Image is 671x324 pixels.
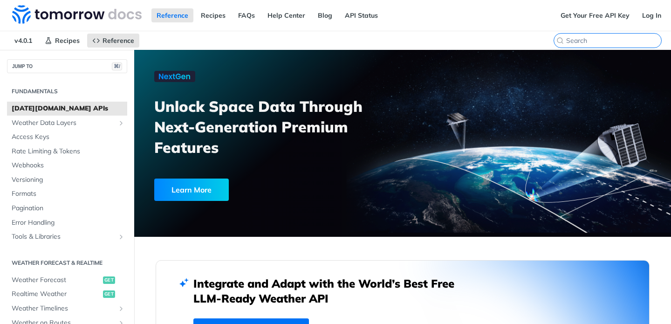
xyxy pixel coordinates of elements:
a: [DATE][DOMAIN_NAME] APIs [7,102,127,116]
a: Get Your Free API Key [555,8,635,22]
input: Search [566,36,661,45]
span: Access Keys [12,132,125,142]
a: Reference [87,34,139,48]
a: Versioning [7,173,127,187]
span: Weather Data Layers [12,118,115,128]
a: Error Handling [7,216,127,230]
span: Weather Forecast [12,276,101,285]
a: Recipes [196,8,231,22]
span: Realtime Weather [12,290,101,299]
h2: Weather Forecast & realtime [7,259,127,267]
span: Recipes [55,36,80,45]
span: Versioning [12,175,125,185]
a: Help Center [262,8,310,22]
button: Show subpages for Tools & Libraries [117,233,125,241]
span: Tools & Libraries [12,232,115,241]
a: Access Keys [7,130,127,144]
a: FAQs [233,8,260,22]
span: Rate Limiting & Tokens [12,147,125,156]
a: Pagination [7,201,127,215]
span: Weather Timelines [12,304,115,313]
a: Webhooks [7,159,127,172]
a: Learn More [154,179,361,201]
span: Webhooks [12,161,125,170]
button: Show subpages for Weather Data Layers [117,119,125,127]
h2: Integrate and Adapt with the World’s Best Free LLM-Ready Weather API [193,276,468,306]
h3: Unlock Space Data Through Next-Generation Premium Features [154,96,413,158]
span: ⌘/ [112,62,122,70]
a: Weather Forecastget [7,273,127,287]
span: Reference [103,36,134,45]
span: get [103,290,115,298]
a: Weather TimelinesShow subpages for Weather Timelines [7,302,127,316]
a: Reference [151,8,193,22]
svg: Search [556,37,564,44]
span: Formats [12,189,125,199]
a: API Status [340,8,383,22]
button: Show subpages for Weather Timelines [117,305,125,312]
a: Rate Limiting & Tokens [7,145,127,159]
a: Formats [7,187,127,201]
span: [DATE][DOMAIN_NAME] APIs [12,104,125,113]
a: Tools & LibrariesShow subpages for Tools & Libraries [7,230,127,244]
span: Error Handling [12,218,125,227]
a: Realtime Weatherget [7,287,127,301]
a: Log In [637,8,666,22]
a: Recipes [40,34,85,48]
span: v4.0.1 [9,34,37,48]
h2: Fundamentals [7,87,127,96]
a: Blog [313,8,337,22]
img: NextGen [154,71,195,82]
img: Tomorrow.io Weather API Docs [12,5,142,24]
span: Pagination [12,204,125,213]
span: get [103,276,115,284]
a: Weather Data LayersShow subpages for Weather Data Layers [7,116,127,130]
div: Learn More [154,179,229,201]
button: JUMP TO⌘/ [7,59,127,73]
